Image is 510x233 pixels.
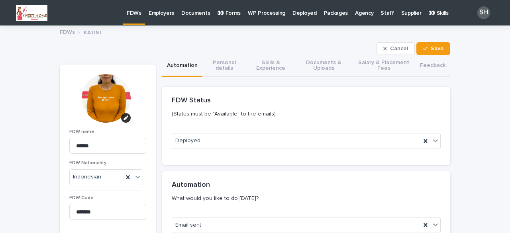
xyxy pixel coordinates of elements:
p: KATINI [84,27,101,36]
button: Salary & Placement Fees [352,55,415,77]
span: FDW Code [69,196,94,200]
button: Cancel [377,42,415,55]
p: (Status must be "Available" to fire emails) [172,110,437,117]
img: fCJ9dFiLYDomMM8OJlOv-WLL2IhSc0nouietvLuIgzw [16,5,47,21]
div: SH [477,6,490,19]
button: Skills & Experience [246,55,296,77]
button: Feedback [415,55,450,77]
span: Email sent [175,221,201,229]
button: Documents & Uploads [296,55,352,77]
span: FDW Nationality [69,161,106,165]
span: Save [431,46,444,51]
a: FDWs [60,27,75,36]
p: What would you like to do [DATE]? [172,195,437,202]
button: Personal details [202,55,246,77]
button: Save [416,42,450,55]
button: Automation [162,55,202,77]
span: Indonesian [73,174,101,180]
span: Cancel [390,46,408,51]
h2: Automation [172,181,210,190]
h2: FDW Status [172,96,211,105]
span: FDW name [69,129,94,134]
span: Deployed [175,137,200,145]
